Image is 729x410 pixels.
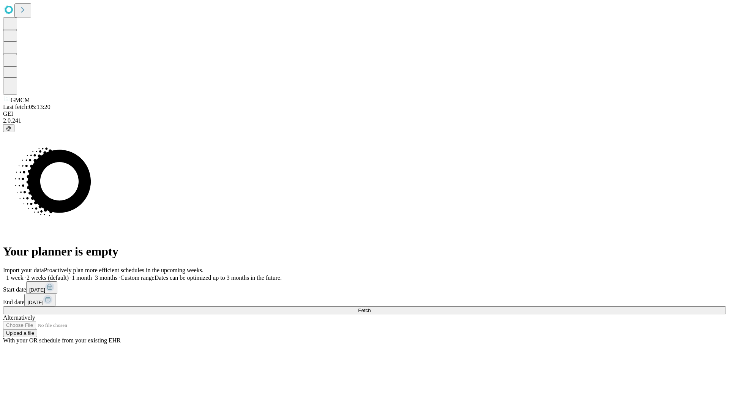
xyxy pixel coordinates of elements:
[3,244,726,259] h1: Your planner is empty
[3,104,50,110] span: Last fetch: 05:13:20
[72,274,92,281] span: 1 month
[120,274,154,281] span: Custom range
[44,267,204,273] span: Proactively plan more efficient schedules in the upcoming weeks.
[155,274,282,281] span: Dates can be optimized up to 3 months in the future.
[27,274,69,281] span: 2 weeks (default)
[3,117,726,124] div: 2.0.241
[3,314,35,321] span: Alternatively
[6,274,24,281] span: 1 week
[11,97,30,103] span: GMCM
[26,281,57,294] button: [DATE]
[3,329,37,337] button: Upload a file
[6,125,11,131] span: @
[3,267,44,273] span: Import your data
[3,110,726,117] div: GEI
[29,287,45,293] span: [DATE]
[3,294,726,306] div: End date
[3,124,14,132] button: @
[95,274,117,281] span: 3 months
[3,281,726,294] div: Start date
[24,294,55,306] button: [DATE]
[358,307,371,313] span: Fetch
[3,337,121,344] span: With your OR schedule from your existing EHR
[27,300,43,305] span: [DATE]
[3,306,726,314] button: Fetch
